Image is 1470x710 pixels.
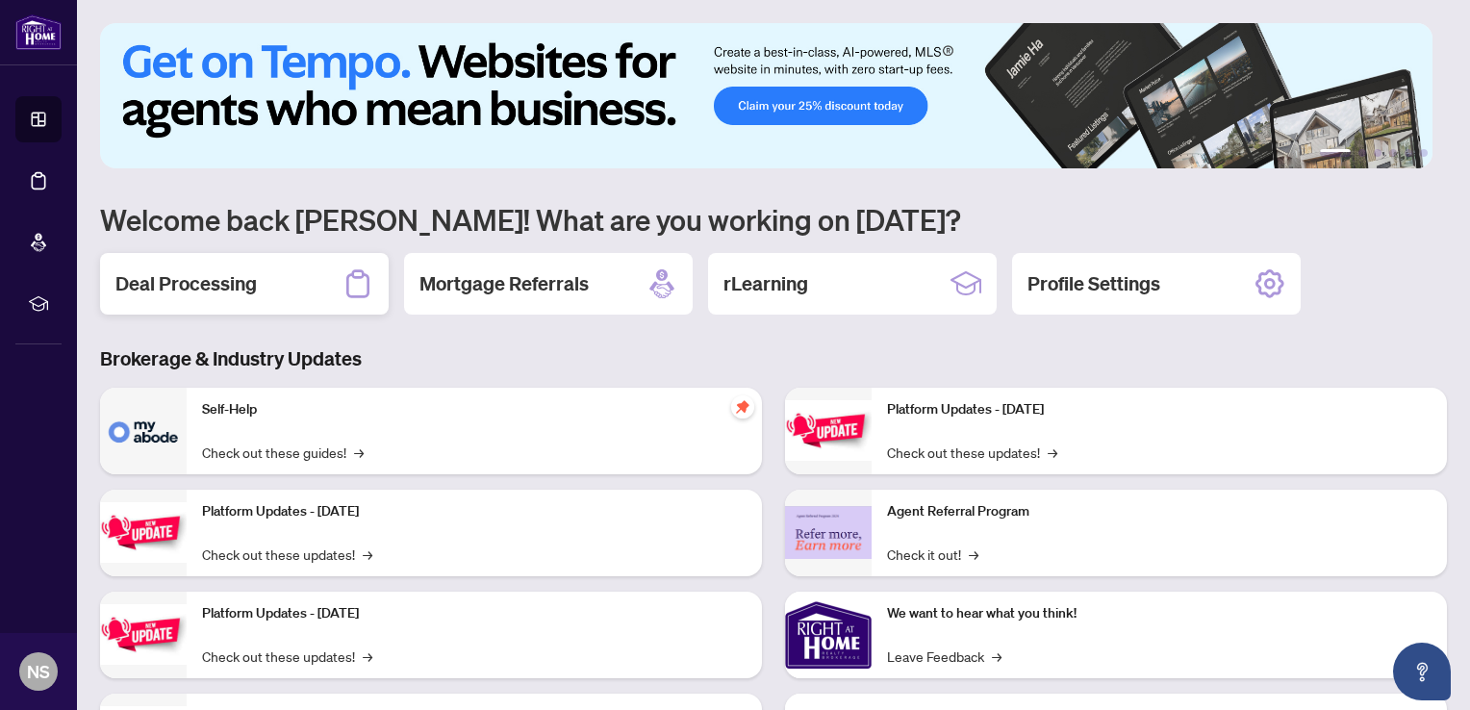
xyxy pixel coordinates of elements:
span: → [363,544,372,565]
span: pushpin [731,395,754,418]
img: Slide 0 [100,23,1432,168]
button: Open asap [1393,643,1451,700]
h2: Profile Settings [1027,270,1160,297]
button: 3 [1374,149,1381,157]
a: Check it out!→ [887,544,978,565]
img: Platform Updates - June 23, 2025 [785,400,872,461]
a: Check out these updates!→ [202,544,372,565]
span: → [992,646,1001,667]
p: Agent Referral Program [887,501,1432,522]
h2: rLearning [723,270,808,297]
button: 2 [1358,149,1366,157]
span: → [969,544,978,565]
h3: Brokerage & Industry Updates [100,345,1447,372]
img: Agent Referral Program [785,506,872,559]
button: 6 [1420,149,1428,157]
img: Platform Updates - July 21, 2025 [100,604,187,665]
p: Platform Updates - [DATE] [202,501,747,522]
p: Platform Updates - [DATE] [887,399,1432,420]
a: Check out these updates!→ [887,442,1057,463]
button: 5 [1405,149,1412,157]
h2: Mortgage Referrals [419,270,589,297]
h1: Welcome back [PERSON_NAME]! What are you working on [DATE]? [100,201,1447,238]
span: → [363,646,372,667]
a: Check out these updates!→ [202,646,372,667]
span: → [354,442,364,463]
img: logo [15,14,62,50]
img: We want to hear what you think! [785,592,872,678]
span: → [1048,442,1057,463]
p: Self-Help [202,399,747,420]
a: Check out these guides!→ [202,442,364,463]
p: We want to hear what you think! [887,603,1432,624]
span: NS [27,658,50,685]
button: 1 [1320,149,1351,157]
p: Platform Updates - [DATE] [202,603,747,624]
img: Platform Updates - September 16, 2025 [100,502,187,563]
img: Self-Help [100,388,187,474]
a: Leave Feedback→ [887,646,1001,667]
h2: Deal Processing [115,270,257,297]
button: 4 [1389,149,1397,157]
